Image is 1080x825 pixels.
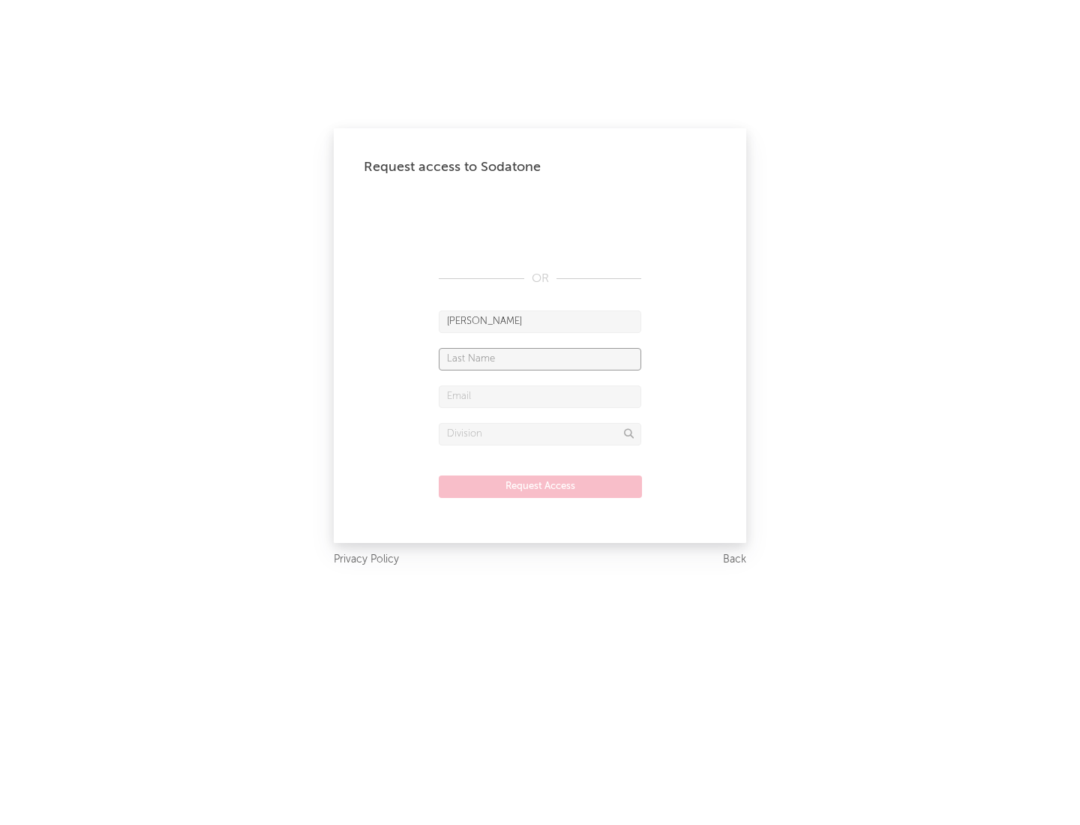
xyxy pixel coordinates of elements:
input: Email [439,385,641,408]
div: Request access to Sodatone [364,158,716,176]
button: Request Access [439,475,642,498]
a: Back [723,550,746,569]
div: OR [439,270,641,288]
input: Division [439,423,641,445]
input: Last Name [439,348,641,370]
input: First Name [439,310,641,333]
a: Privacy Policy [334,550,399,569]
